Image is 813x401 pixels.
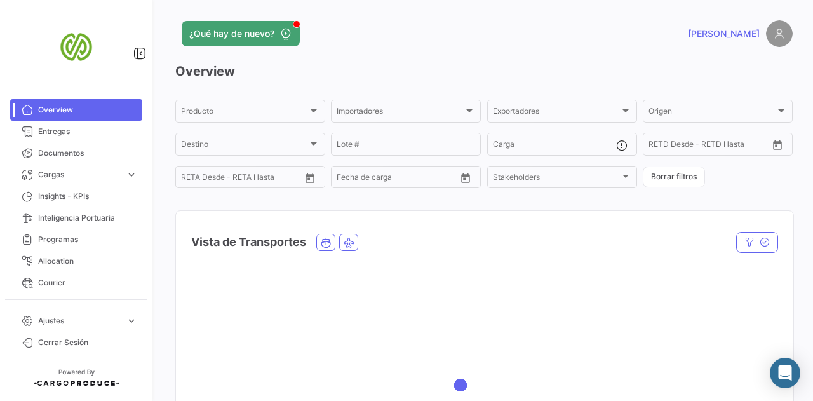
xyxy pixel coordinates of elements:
[38,337,137,348] span: Cerrar Sesión
[770,358,800,388] div: Abrir Intercom Messenger
[10,121,142,142] a: Entregas
[38,255,137,267] span: Allocation
[38,277,137,289] span: Courier
[189,27,274,40] span: ¿Qué hay de nuevo?
[643,167,705,187] button: Borrar filtros
[368,175,426,184] input: Hasta
[191,233,306,251] h4: Vista de Transportes
[493,175,620,184] span: Stakeholders
[10,186,142,207] a: Insights - KPIs
[10,142,142,164] a: Documentos
[38,169,121,180] span: Cargas
[38,315,121,327] span: Ajustes
[38,191,137,202] span: Insights - KPIs
[10,207,142,229] a: Inteligencia Portuaria
[126,315,137,327] span: expand_more
[175,62,793,80] h3: Overview
[688,27,760,40] span: [PERSON_NAME]
[10,272,142,294] a: Courier
[680,142,737,151] input: Hasta
[181,175,204,184] input: Desde
[10,99,142,121] a: Overview
[648,109,776,118] span: Origen
[38,212,137,224] span: Inteligencia Portuaria
[10,229,142,250] a: Programas
[126,169,137,180] span: expand_more
[768,135,787,154] button: Open calendar
[182,21,300,46] button: ¿Qué hay de nuevo?
[300,168,319,187] button: Open calendar
[648,142,671,151] input: Desde
[456,168,475,187] button: Open calendar
[10,250,142,272] a: Allocation
[493,109,620,118] span: Exportadores
[317,234,335,250] button: Ocean
[38,104,137,116] span: Overview
[766,20,793,47] img: placeholder-user.png
[44,15,108,79] img: san-miguel-logo.png
[38,126,137,137] span: Entregas
[340,234,358,250] button: Air
[213,175,270,184] input: Hasta
[337,109,464,118] span: Importadores
[38,147,137,159] span: Documentos
[38,234,137,245] span: Programas
[337,175,359,184] input: Desde
[181,142,308,151] span: Destino
[181,109,308,118] span: Producto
